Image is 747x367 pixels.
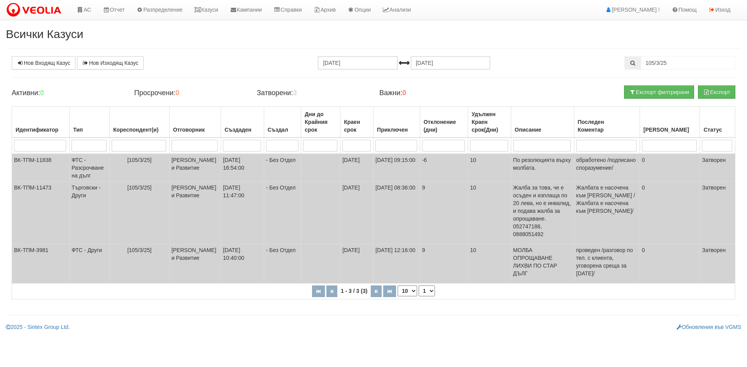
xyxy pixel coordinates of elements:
td: Търговски - Други [69,182,109,244]
span: 1 - 3 / 3 (3) [339,288,369,294]
span: проведен /разговор по тел. с клиента, уговорена среща за [DATE]/ [576,247,633,277]
th: Последен Коментар: No sort applied, activate to apply an ascending sort [574,107,640,138]
th: Приключен: No sort applied, activate to apply an ascending sort [373,107,420,138]
th: Отговорник: No sort applied, activate to apply an ascending sort [169,107,221,138]
th: Създал: No sort applied, activate to apply an ascending sort [264,107,301,138]
div: Създал [266,124,299,135]
b: 3 [293,89,297,97]
td: [DATE] [340,244,373,284]
div: Приключен [375,124,418,135]
td: 0 [640,182,700,244]
b: 0 [402,89,406,97]
th: Удължен Краен срок(Дни): No sort applied, activate to apply an ascending sort [468,107,511,138]
a: Нов Входящ Казус [12,56,75,70]
span: [105/3/25] [127,157,151,163]
td: Затворен [700,244,735,284]
td: 0 [640,244,700,284]
td: [DATE] 16:54:00 [221,154,264,182]
td: 9 [420,244,468,284]
td: [DATE] [340,182,373,244]
span: [105/3/25] [127,247,151,253]
span: Жалбата е насочена към [PERSON_NAME] /Жалбата е насочена към [PERSON_NAME]/ [576,184,635,214]
h2: Всички Казуси [6,28,741,40]
h4: Затворени: [257,89,368,97]
td: [DATE] 10:40:00 [221,244,264,284]
td: ФТС - Разсрочване на дълг [69,154,109,182]
div: Статус [702,124,733,135]
td: 9 [420,182,468,244]
div: Дни до Крайния срок [303,109,338,135]
th: Описание: No sort applied, activate to apply an ascending sort [511,107,574,138]
p: Жалба за това, че е осъден и изплаща по 20 лева, но е инвалид, и подава жалба за опрощаване. 0527... [513,184,572,238]
b: 0 [40,89,44,97]
td: - Без Отдел [264,182,301,244]
th: Брой Файлове: No sort applied, activate to apply an ascending sort [640,107,700,138]
img: VeoliaLogo.png [6,2,65,18]
select: Брой редове на страница [398,285,417,296]
td: -6 [420,154,468,182]
th: Кореспондент(и): No sort applied, activate to apply an ascending sort [109,107,169,138]
select: Страница номер [419,285,435,296]
td: ВК-ТПМ-11473 [12,182,70,244]
div: Описание [513,124,572,135]
th: Идентификатор: No sort applied, activate to apply an ascending sort [12,107,70,138]
th: Тип: No sort applied, activate to apply an ascending sort [69,107,109,138]
th: Дни до Крайния срок: No sort applied, activate to apply an ascending sort [301,107,340,138]
th: Създаден: No sort applied, activate to apply an ascending sort [221,107,264,138]
td: ВК-ТПМ-11838 [12,154,70,182]
td: [PERSON_NAME] и Развитие [169,182,221,244]
button: Първа страница [312,285,325,297]
h4: Активни: [12,89,123,97]
span: обработено /подписано споразумение/ [576,157,636,171]
th: Краен срок: No sort applied, activate to apply an ascending sort [340,107,373,138]
button: Следваща страница [371,285,382,297]
div: Създаден [223,124,261,135]
div: Кореспондент(и) [112,124,167,135]
td: [DATE] [340,154,373,182]
a: 2025 - Sintex Group Ltd. [6,324,70,330]
div: Отговорник [172,124,219,135]
th: Отклонение (дни): No sort applied, activate to apply an ascending sort [420,107,468,138]
button: Експорт [698,85,735,99]
a: Нов Изходящ Казус [77,56,144,70]
td: [DATE] 08:36:00 [373,182,420,244]
div: Отклонение (дни) [422,117,466,135]
div: Последен Коментар [576,117,638,135]
td: [DATE] 11:47:00 [221,182,264,244]
td: [DATE] 09:15:00 [373,154,420,182]
div: Краен срок [342,117,371,135]
td: [DATE] 12:16:00 [373,244,420,284]
td: 10 [468,244,511,284]
td: [PERSON_NAME] и Развитие [169,244,221,284]
h4: Важни: [379,89,490,97]
td: 10 [468,182,511,244]
td: ВК-ТПМ-3981 [12,244,70,284]
td: - Без Отдел [264,154,301,182]
td: ФТС - Други [69,244,109,284]
h4: Просрочени: [134,89,245,97]
div: [PERSON_NAME] [642,124,698,135]
div: Удължен Краен срок(Дни) [470,109,509,135]
td: - Без Отдел [264,244,301,284]
td: Затворен [700,182,735,244]
button: Последна страница [383,285,396,297]
td: 0 [640,154,700,182]
div: Идентификатор [14,124,67,135]
td: [PERSON_NAME] и Развитие [169,154,221,182]
div: Тип [72,124,107,135]
button: Предишна страница [326,285,337,297]
input: Търсене по Идентификатор, Бл/Вх/Ап, Тип, Описание, Моб. Номер, Имейл, Файл, Коментар, [641,56,735,70]
a: Обновления във VGMS [677,324,741,330]
p: МОЛБА ОПРОЩАВАНЕ ЛИХВИ ПО СТАР ДЪЛГ [513,246,572,277]
b: 0 [175,89,179,97]
span: [105/3/25] [127,184,151,191]
button: Експорт филтрирани [624,85,694,99]
td: Затворен [700,154,735,182]
td: 10 [468,154,511,182]
p: По резолюцията върху молбата. [513,156,572,172]
th: Статус: No sort applied, activate to apply an ascending sort [700,107,735,138]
